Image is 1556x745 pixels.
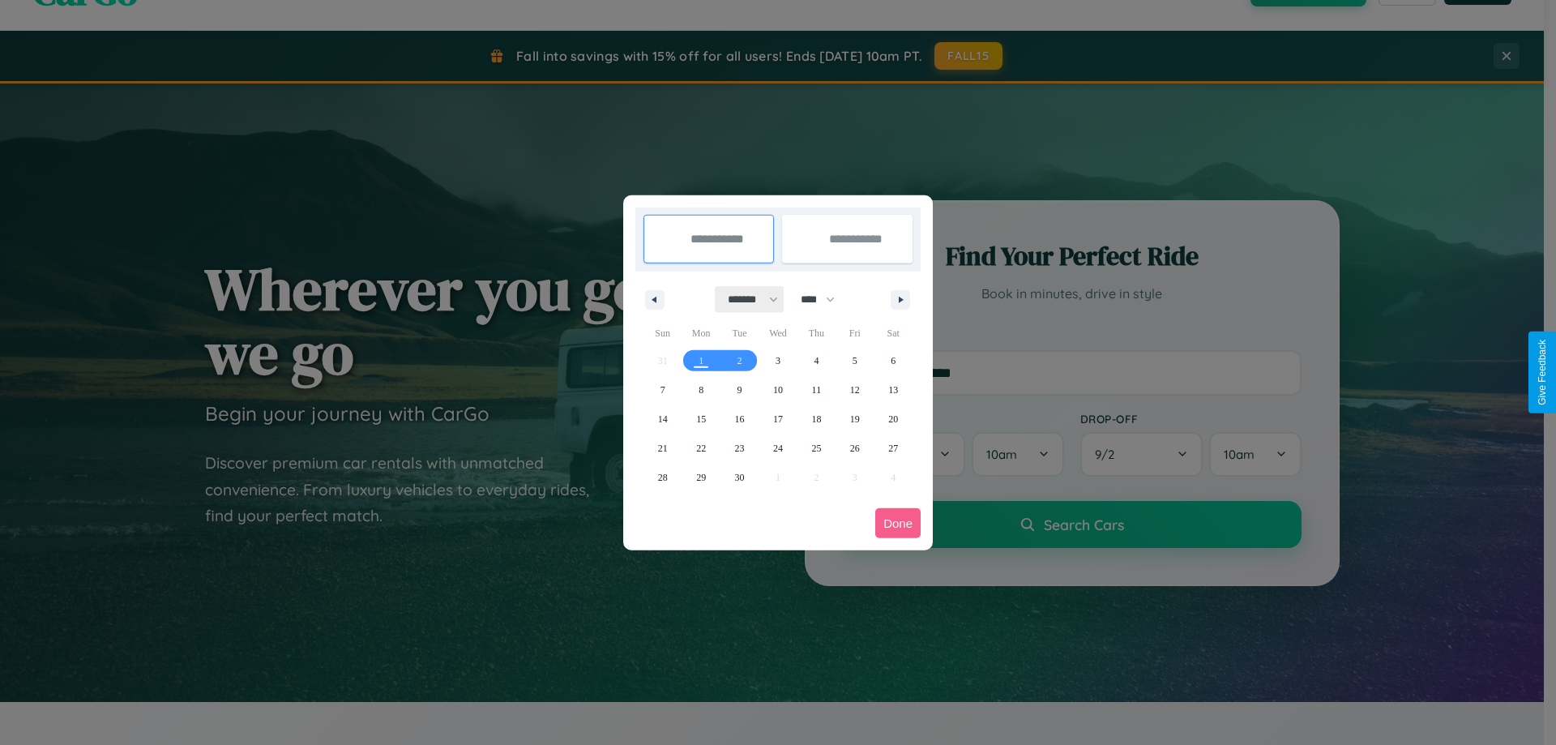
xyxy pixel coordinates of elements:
button: 19 [836,405,874,434]
button: 1 [682,346,720,375]
span: 2 [737,346,742,375]
button: 23 [720,434,759,463]
span: Sun [643,320,682,346]
button: 20 [874,405,913,434]
span: 22 [696,434,706,463]
button: 27 [874,434,913,463]
span: 29 [696,463,706,492]
button: 26 [836,434,874,463]
button: 11 [797,375,836,405]
button: 5 [836,346,874,375]
span: 9 [737,375,742,405]
span: 15 [696,405,706,434]
button: 6 [874,346,913,375]
span: 26 [850,434,860,463]
span: Wed [759,320,797,346]
span: Thu [797,320,836,346]
span: Mon [682,320,720,346]
span: 21 [658,434,668,463]
button: 4 [797,346,836,375]
button: 8 [682,375,720,405]
button: 29 [682,463,720,492]
span: 8 [699,375,703,405]
span: 30 [735,463,745,492]
button: Done [875,508,921,538]
button: 30 [720,463,759,492]
span: 12 [850,375,860,405]
span: 27 [888,434,898,463]
div: Give Feedback [1537,340,1548,405]
span: 10 [773,375,783,405]
button: 13 [874,375,913,405]
button: 18 [797,405,836,434]
span: 17 [773,405,783,434]
span: Fri [836,320,874,346]
button: 17 [759,405,797,434]
span: 24 [773,434,783,463]
span: 25 [811,434,821,463]
span: 11 [812,375,822,405]
span: Tue [720,320,759,346]
span: 19 [850,405,860,434]
button: 10 [759,375,797,405]
span: 23 [735,434,745,463]
button: 14 [643,405,682,434]
button: 16 [720,405,759,434]
span: 5 [853,346,857,375]
span: Sat [874,320,913,346]
button: 22 [682,434,720,463]
span: 13 [888,375,898,405]
span: 3 [776,346,780,375]
span: 7 [660,375,665,405]
button: 9 [720,375,759,405]
button: 25 [797,434,836,463]
span: 4 [814,346,819,375]
button: 7 [643,375,682,405]
span: 18 [811,405,821,434]
span: 20 [888,405,898,434]
button: 2 [720,346,759,375]
button: 15 [682,405,720,434]
span: 14 [658,405,668,434]
button: 28 [643,463,682,492]
button: 24 [759,434,797,463]
span: 16 [735,405,745,434]
button: 21 [643,434,682,463]
span: 1 [699,346,703,375]
span: 6 [891,346,896,375]
button: 12 [836,375,874,405]
span: 28 [658,463,668,492]
button: 3 [759,346,797,375]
